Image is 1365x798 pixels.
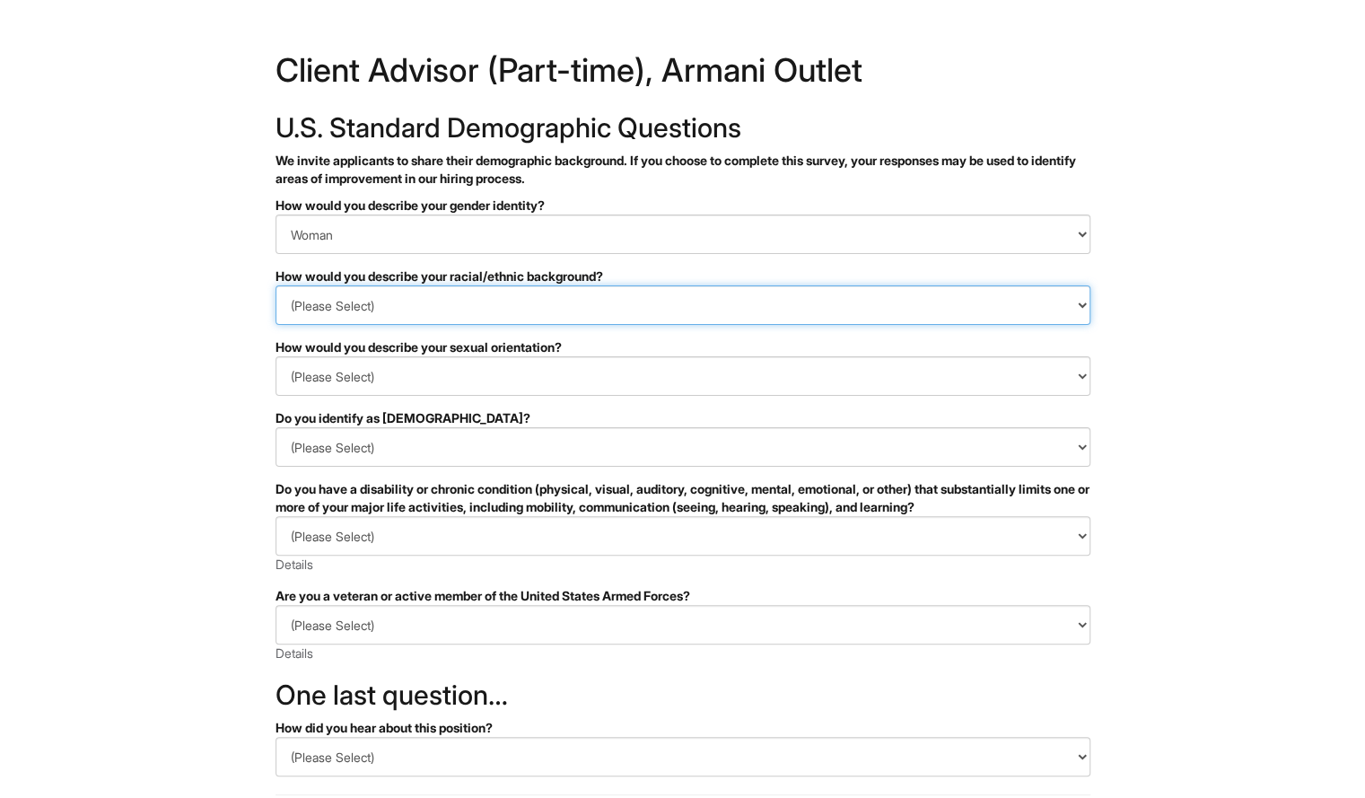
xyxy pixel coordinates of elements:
select: Do you have a disability or chronic condition (physical, visual, auditory, cognitive, mental, emo... [276,516,1090,556]
select: Do you identify as transgender? [276,427,1090,467]
h1: Client Advisor (Part-time), Armani Outlet [276,54,1090,95]
a: Details [276,557,313,572]
div: Do you identify as [DEMOGRAPHIC_DATA]? [276,409,1090,427]
select: How would you describe your gender identity? [276,215,1090,254]
div: How did you hear about this position? [276,719,1090,737]
select: Are you a veteran or active member of the United States Armed Forces? [276,605,1090,645]
div: Do you have a disability or chronic condition (physical, visual, auditory, cognitive, mental, emo... [276,480,1090,516]
h2: U.S. Standard Demographic Questions [276,113,1090,143]
div: How would you describe your racial/ethnic background? [276,267,1090,285]
a: Details [276,645,313,661]
h2: One last question… [276,680,1090,710]
div: How would you describe your gender identity? [276,197,1090,215]
div: Are you a veteran or active member of the United States Armed Forces? [276,587,1090,605]
p: We invite applicants to share their demographic background. If you choose to complete this survey... [276,152,1090,188]
select: How would you describe your racial/ethnic background? [276,285,1090,325]
select: How would you describe your sexual orientation? [276,356,1090,396]
select: How did you hear about this position? [276,737,1090,776]
div: How would you describe your sexual orientation? [276,338,1090,356]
